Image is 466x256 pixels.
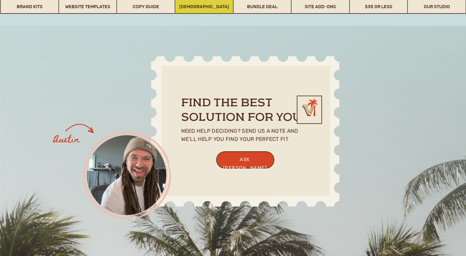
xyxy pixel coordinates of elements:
[181,127,303,145] h2: need help deciding? Send us a note and we’ll help you find your perfect fit
[223,155,267,164] a: ask [PERSON_NAME]
[181,97,302,125] h2: find the best solution for you
[53,132,83,149] h3: Austin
